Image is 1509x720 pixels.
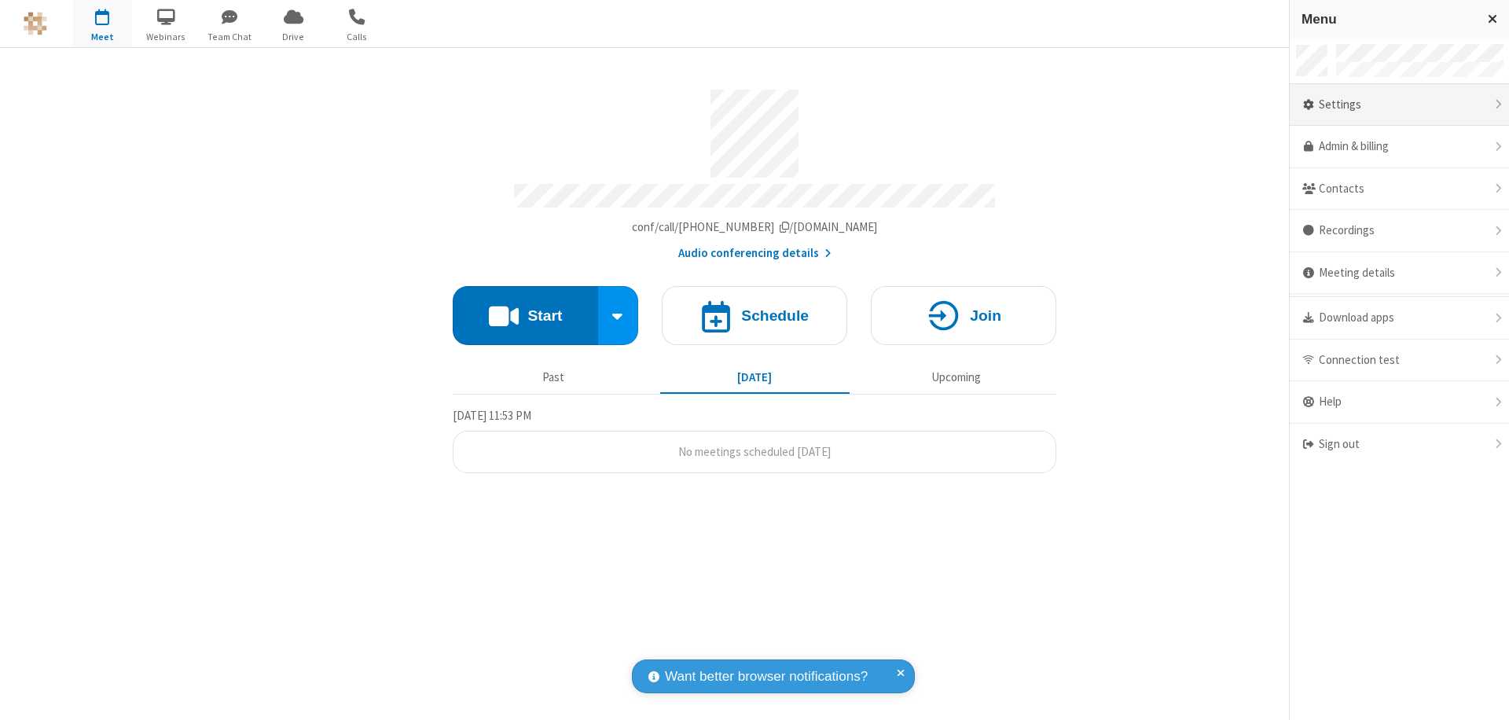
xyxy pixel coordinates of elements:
[861,362,1051,392] button: Upcoming
[453,286,598,345] button: Start
[665,667,868,687] span: Want better browser notifications?
[660,362,850,392] button: [DATE]
[264,30,323,44] span: Drive
[1290,424,1509,465] div: Sign out
[1290,168,1509,211] div: Contacts
[1290,84,1509,127] div: Settings
[1302,12,1474,27] h3: Menu
[1290,340,1509,382] div: Connection test
[741,308,809,323] h4: Schedule
[598,286,639,345] div: Start conference options
[453,406,1056,474] section: Today's Meetings
[459,362,648,392] button: Past
[1290,252,1509,295] div: Meeting details
[678,444,831,459] span: No meetings scheduled [DATE]
[970,308,1001,323] h4: Join
[200,30,259,44] span: Team Chat
[871,286,1056,345] button: Join
[328,30,387,44] span: Calls
[73,30,132,44] span: Meet
[137,30,196,44] span: Webinars
[632,219,878,234] span: Copy my meeting room link
[632,219,878,237] button: Copy my meeting room linkCopy my meeting room link
[1290,126,1509,168] a: Admin & billing
[662,286,847,345] button: Schedule
[24,12,47,35] img: QA Selenium DO NOT DELETE OR CHANGE
[453,408,531,423] span: [DATE] 11:53 PM
[1290,381,1509,424] div: Help
[678,244,832,263] button: Audio conferencing details
[1290,297,1509,340] div: Download apps
[527,308,562,323] h4: Start
[1290,210,1509,252] div: Recordings
[453,78,1056,263] section: Account details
